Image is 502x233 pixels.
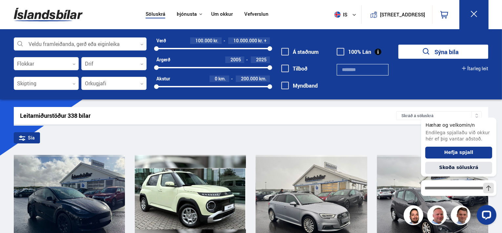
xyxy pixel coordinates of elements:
div: Verð [156,38,166,43]
span: km. [218,76,226,81]
img: G0Ugv5HjCgRt.svg [14,4,83,25]
span: 200.000 [241,75,258,82]
a: Vefverslun [244,11,269,18]
button: is [332,5,361,24]
button: Ítarleg leit [462,66,488,71]
div: Akstur [156,76,170,81]
button: [STREET_ADDRESS] [383,12,423,17]
label: Myndband [281,83,318,89]
button: Þjónusta [177,11,197,17]
span: kr. [258,38,263,43]
iframe: LiveChat chat widget [416,106,499,230]
a: [STREET_ADDRESS] [365,5,429,24]
img: svg+xml;base64,PHN2ZyB4bWxucz0iaHR0cDovL3d3dy53My5vcmcvMjAwMC9zdmciIHdpZHRoPSI1MTIiIGhlaWdodD0iNT... [334,11,341,18]
span: kr. [213,38,218,43]
div: Skráð á söluskrá [396,111,482,120]
span: km. [259,76,267,81]
span: 100.000 [195,37,212,44]
span: + [264,38,267,43]
a: Söluskrá [146,11,165,18]
span: 2025 [256,56,267,63]
label: Á staðnum [281,49,319,55]
span: is [332,11,348,18]
div: Árgerð [156,57,170,62]
span: 2005 [231,56,241,63]
span: 10.000.000 [233,37,257,44]
div: Leitarniðurstöður 338 bílar [20,112,396,119]
img: nhp88E3Fdnt1Opn2.png [405,206,424,226]
a: Um okkur [211,11,233,18]
div: Sía [14,132,40,143]
span: 0 [215,75,217,82]
label: 100% Lán [337,49,371,55]
button: Sýna bíla [398,45,488,59]
label: Tilboð [281,66,308,72]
